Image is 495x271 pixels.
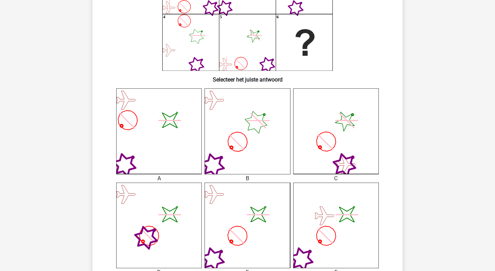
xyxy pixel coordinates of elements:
[288,174,384,183] div: C
[220,15,222,20] text: 5
[111,174,207,183] div: A
[103,71,392,83] h6: Selecteer het juiste antwoord
[199,174,295,183] div: B
[163,15,165,20] text: 4
[277,15,279,20] text: 6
